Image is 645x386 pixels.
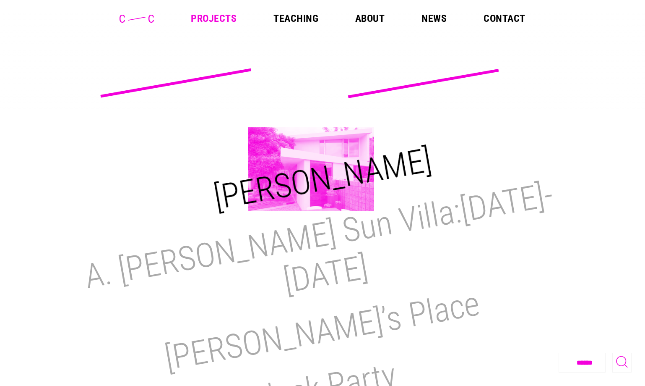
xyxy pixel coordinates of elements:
[191,13,525,24] nav: Main Menu
[484,13,525,24] a: Contact
[82,175,556,301] a: A. [PERSON_NAME] Sun Villa:[DATE]-[DATE]
[421,13,447,24] a: News
[191,13,237,24] a: Projects
[612,353,632,373] button: Toggle Search
[162,284,483,378] a: [PERSON_NAME]’s Place
[273,13,318,24] a: Teaching
[355,13,385,24] a: About
[211,140,434,218] a: [PERSON_NAME]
